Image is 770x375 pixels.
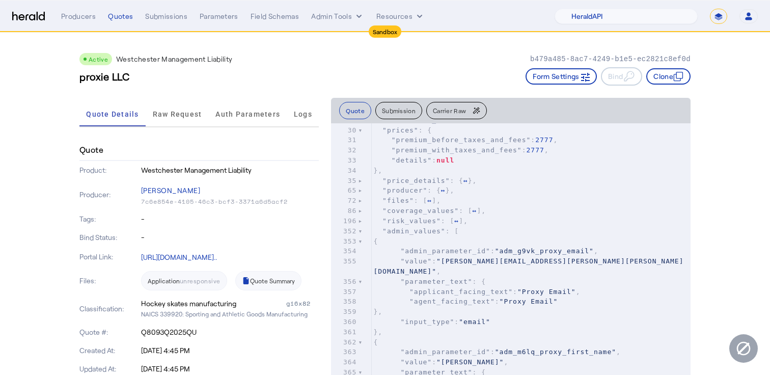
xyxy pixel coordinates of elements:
[382,227,446,235] span: "admin_values"
[373,328,382,336] span: },
[373,227,459,235] span: : [
[369,25,402,38] div: Sandbox
[235,271,301,290] a: Quote Summary
[373,288,580,296] span: : ,
[153,111,202,118] span: Raw Request
[382,186,427,194] span: "producer"
[331,347,358,357] div: 363
[79,276,139,286] p: Files:
[331,297,358,307] div: 358
[375,102,422,119] button: Submission
[459,318,490,326] span: "email"
[473,207,477,215] span: ↔
[400,358,432,366] span: "value"
[141,327,319,337] p: Q8093Q2025QU
[12,12,45,21] img: Herald Logo
[373,298,558,305] span: :
[463,177,468,184] span: ↔
[400,318,454,326] span: "input_type"
[373,186,454,194] span: : { },
[331,277,358,287] div: 356
[392,136,531,144] span: "premium_before_taxes_and_fees"
[61,11,96,21] div: Producers
[141,214,319,224] p: -
[331,317,358,327] div: 360
[373,338,378,346] span: {
[500,298,558,305] span: "Proxy Email"
[339,102,371,119] button: Quote
[331,307,358,317] div: 359
[331,246,358,256] div: 354
[373,358,508,366] span: : ,
[373,257,683,275] span: : ,
[392,156,432,164] span: "details"
[382,217,441,225] span: "risk_values"
[373,318,490,326] span: :
[79,190,139,200] p: Producer:
[331,206,358,216] div: 86
[141,183,319,198] p: [PERSON_NAME]
[141,165,319,175] p: Westchester Management Liability
[79,144,103,156] h4: Quote
[141,345,319,356] p: [DATE] 4:45 PM
[79,165,139,175] p: Product:
[382,207,459,215] span: "coverage_values"
[141,253,217,261] a: [URL][DOMAIN_NAME]..
[331,337,358,347] div: 362
[331,287,358,297] div: 357
[373,217,468,225] span: : [ ],
[409,298,495,305] span: "agent_facing_text"
[373,146,548,154] span: : ,
[108,11,133,21] div: Quotes
[373,197,441,204] span: : [ ],
[311,11,364,21] button: internal dropdown menu
[373,308,382,315] span: },
[141,232,319,243] p: -
[331,327,358,337] div: 361
[382,116,450,124] span: "submission_id"
[331,357,358,367] div: 364
[79,252,139,262] p: Portal Link:
[116,54,232,64] p: Westchester Management Liability
[79,69,129,84] h3: proxie LLC
[331,226,358,236] div: 352
[79,327,139,337] p: Quote #:
[373,237,378,245] span: {
[373,278,486,285] span: : {
[141,299,236,309] div: Hockey skates manufacturing
[646,68,691,85] button: Clone
[200,11,238,21] div: Parameters
[454,217,459,225] span: ↔
[400,348,490,356] span: "admin_parameter_id"
[373,126,432,134] span: : {
[79,214,139,224] p: Tags:
[331,166,358,176] div: 34
[373,136,558,144] span: : ,
[331,155,358,166] div: 33
[454,116,625,124] span: "77d57001-1ac4-444e-b9a1-fdee68e0134e"
[331,135,358,145] div: 31
[527,146,544,154] span: 2777
[331,196,358,206] div: 72
[382,197,414,204] span: "files"
[79,364,139,374] p: Updated At:
[86,111,139,118] span: Quote Details
[79,232,139,243] p: Bind Status:
[436,156,454,164] span: null
[400,257,432,265] span: "value"
[373,247,598,255] span: : ,
[331,185,358,196] div: 65
[400,278,472,285] span: "parameter_text"
[331,125,358,136] div: 30
[601,67,642,86] button: Bind
[79,304,139,314] p: Classification:
[373,167,382,174] span: },
[141,198,319,206] p: 7c6e854e-4105-46c3-bcf3-3371a6d5acf2
[530,54,691,64] p: b479a485-8ac7-4249-b1e5-ec2821c8ef0d
[535,136,553,144] span: 2777
[373,207,486,215] span: : [ ],
[331,176,358,186] div: 35
[400,247,490,255] span: "admin_parameter_id"
[382,126,419,134] span: "prices"
[436,358,504,366] span: "[PERSON_NAME]"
